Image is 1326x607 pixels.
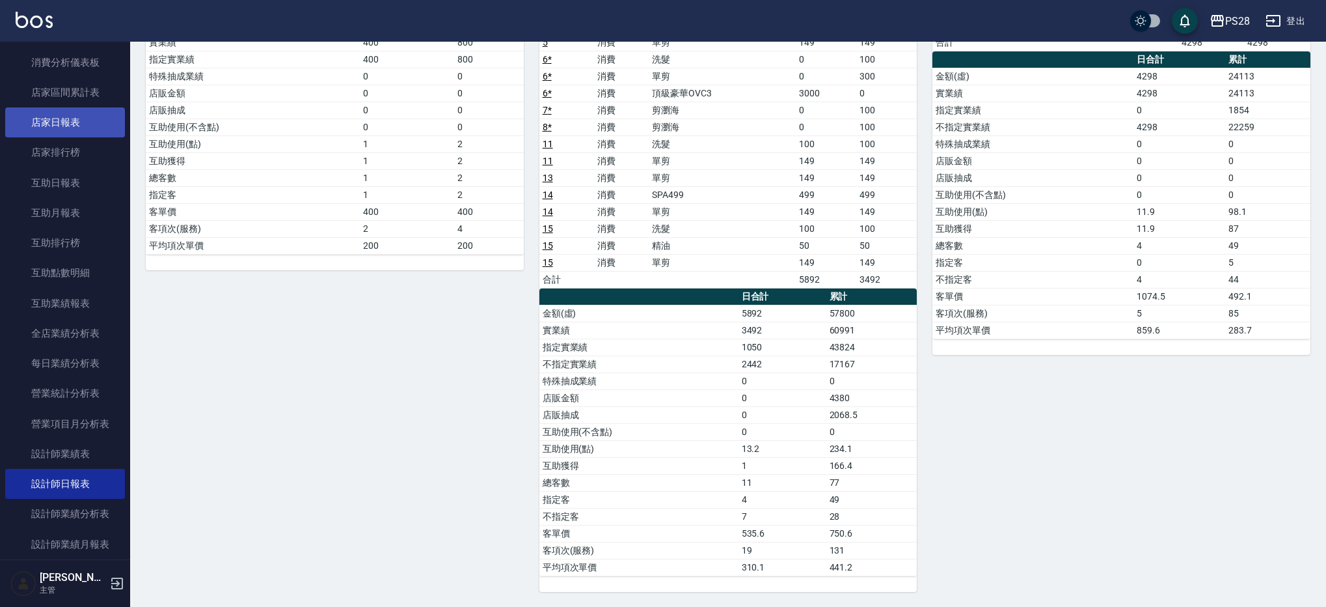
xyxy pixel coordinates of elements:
td: 0 [826,373,917,389]
td: 消費 [594,51,649,68]
td: 互助使用(點) [146,135,360,152]
td: 消費 [594,169,649,186]
td: 4 [1133,237,1225,254]
td: 消費 [594,152,649,169]
a: 11 [543,139,553,149]
td: 24113 [1225,68,1310,85]
td: 492.1 [1225,288,1310,305]
a: 11 [543,156,553,166]
td: 19 [738,542,826,559]
td: 441.2 [826,559,917,576]
td: 98.1 [1225,203,1310,220]
td: 100 [856,220,917,237]
td: 1 [738,457,826,474]
table: a dense table [539,289,917,576]
th: 日合計 [738,289,826,305]
td: 0 [738,406,826,423]
td: 店販金額 [932,152,1133,169]
td: 149 [856,34,917,51]
td: 44 [1225,271,1310,288]
td: 總客數 [932,237,1133,254]
td: 1 [360,186,454,203]
a: 店家排行榜 [5,137,125,167]
th: 累計 [826,289,917,305]
td: 4298 [1178,34,1245,51]
td: 149 [856,203,917,220]
td: 客項次(服務) [146,220,360,237]
td: 互助使用(不含點) [932,186,1133,203]
td: 特殊抽成業績 [146,68,360,85]
td: 金額(虛) [932,68,1133,85]
div: PS28 [1225,13,1250,29]
a: 13 [543,173,553,183]
a: 設計師業績表 [5,439,125,469]
td: 剪瀏海 [649,102,796,119]
td: 400 [360,203,454,220]
td: 2 [454,135,523,152]
td: 金額(虛) [539,305,738,322]
td: 535.6 [738,525,826,542]
td: 28 [826,508,917,525]
td: 60991 [826,322,917,339]
td: 149 [796,169,856,186]
td: 149 [856,152,917,169]
td: 客單價 [146,203,360,220]
td: 3492 [856,271,917,288]
td: 互助獲得 [932,220,1133,237]
td: 100 [856,119,917,135]
td: 指定客 [539,491,738,508]
td: 0 [1225,152,1310,169]
a: 5 [543,37,548,48]
td: 85 [1225,305,1310,322]
button: save [1172,8,1198,34]
td: 剪瀏海 [649,119,796,135]
td: 客項次(服務) [932,305,1133,322]
td: 100 [796,220,856,237]
td: 0 [360,119,454,135]
button: 登出 [1260,9,1310,33]
td: 店販抽成 [146,102,360,119]
td: 1 [360,169,454,186]
td: 859.6 [1133,322,1225,339]
td: 0 [1133,152,1225,169]
td: 客單價 [539,525,738,542]
td: 消費 [594,220,649,237]
td: 5892 [796,271,856,288]
td: 單剪 [649,34,796,51]
td: 1074.5 [1133,288,1225,305]
td: 消費 [594,102,649,119]
td: 4380 [826,389,917,406]
a: 互助月報表 [5,198,125,228]
td: 0 [796,119,856,135]
td: 17167 [826,356,917,373]
td: 4298 [1244,34,1310,51]
td: SPA499 [649,186,796,203]
a: 設計師日報表 [5,469,125,499]
td: 客項次(服務) [539,542,738,559]
td: 單剪 [649,254,796,271]
td: 消費 [594,119,649,135]
a: 設計師業績月報表 [5,529,125,559]
a: 15 [543,257,553,268]
td: 合計 [932,34,992,51]
td: 2 [454,169,523,186]
a: 14 [543,190,553,200]
td: 指定實業績 [146,51,360,68]
td: 消費 [594,34,649,51]
td: 指定客 [932,254,1133,271]
td: 400 [454,203,523,220]
th: 累計 [1225,51,1310,68]
td: 0 [856,85,917,102]
td: 洗髮 [649,220,796,237]
td: 4 [738,491,826,508]
td: 消費 [594,68,649,85]
td: 50 [796,237,856,254]
td: 1050 [738,339,826,356]
a: 設計師抽成報表 [5,559,125,589]
a: 店家日報表 [5,107,125,137]
td: 0 [796,51,856,68]
td: 149 [796,152,856,169]
td: 131 [826,542,917,559]
td: 實業績 [932,85,1133,102]
th: 日合計 [1133,51,1225,68]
